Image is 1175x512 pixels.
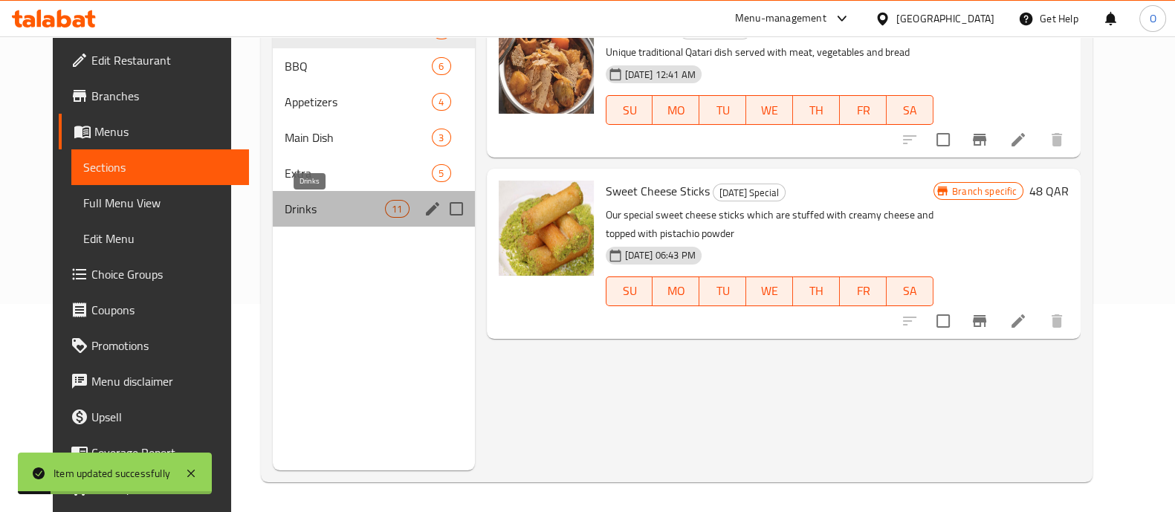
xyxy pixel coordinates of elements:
[386,202,408,216] span: 11
[71,149,249,185] a: Sections
[285,129,433,146] span: Main Dish
[1029,19,1069,39] h6: 55 QAR
[59,256,249,292] a: Choice Groups
[653,276,699,306] button: MO
[59,363,249,399] a: Menu disclaimer
[273,48,475,84] div: BBQ6
[752,280,787,302] span: WE
[619,248,702,262] span: [DATE] 06:43 PM
[793,95,840,125] button: TH
[893,100,928,121] span: SA
[273,155,475,191] div: Extra5
[612,100,647,121] span: SU
[273,120,475,155] div: Main Dish3
[887,95,933,125] button: SA
[499,19,594,114] img: Thareed Meat
[606,206,933,243] p: Our special sweet cheese sticks which are stuffed with creamy cheese and topped with pistachio po...
[928,124,959,155] span: Select to update
[59,328,249,363] a: Promotions
[896,10,994,27] div: [GEOGRAPHIC_DATA]
[59,42,249,78] a: Edit Restaurant
[893,280,928,302] span: SA
[746,276,793,306] button: WE
[606,95,653,125] button: SU
[746,95,793,125] button: WE
[619,68,702,82] span: [DATE] 12:41 AM
[285,164,433,182] span: Extra
[946,184,1023,198] span: Branch specific
[91,372,237,390] span: Menu disclaimer
[433,95,450,109] span: 4
[606,43,933,62] p: Unique traditional Qatari dish served with meat, vegetables and bread
[846,280,881,302] span: FR
[606,276,653,306] button: SU
[713,184,785,201] span: [DATE] Special
[59,399,249,435] a: Upsell
[91,444,237,461] span: Coverage Report
[799,280,834,302] span: TH
[699,95,746,125] button: TU
[94,123,237,140] span: Menus
[735,10,826,27] div: Menu-management
[91,337,237,354] span: Promotions
[285,200,386,218] span: Drinks
[91,87,237,105] span: Branches
[273,84,475,120] div: Appetizers4
[840,276,887,306] button: FR
[928,305,959,337] span: Select to update
[71,221,249,256] a: Edit Menu
[273,7,475,233] nav: Menu sections
[887,276,933,306] button: SA
[273,191,475,227] div: Drinks11edit
[91,408,237,426] span: Upsell
[606,180,710,202] span: Sweet Cheese Sticks
[91,301,237,319] span: Coupons
[433,166,450,181] span: 5
[421,198,444,220] button: edit
[285,57,433,75] span: BBQ
[59,292,249,328] a: Coupons
[385,200,409,218] div: items
[1149,10,1156,27] span: O
[1029,181,1069,201] h6: 48 QAR
[1039,303,1075,339] button: delete
[1009,131,1027,149] a: Edit menu item
[962,303,997,339] button: Branch-specific-item
[91,479,237,497] span: Grocery Checklist
[59,114,249,149] a: Menus
[83,194,237,212] span: Full Menu View
[54,465,170,482] div: Item updated successfully
[705,100,740,121] span: TU
[432,57,450,75] div: items
[71,185,249,221] a: Full Menu View
[612,280,647,302] span: SU
[59,78,249,114] a: Branches
[840,95,887,125] button: FR
[83,230,237,247] span: Edit Menu
[91,51,237,69] span: Edit Restaurant
[653,95,699,125] button: MO
[432,93,450,111] div: items
[91,265,237,283] span: Choice Groups
[705,280,740,302] span: TU
[83,158,237,176] span: Sections
[499,181,594,276] img: Sweet Cheese Sticks
[433,131,450,145] span: 3
[962,122,997,158] button: Branch-specific-item
[1039,122,1075,158] button: delete
[846,100,881,121] span: FR
[658,100,693,121] span: MO
[285,93,433,111] span: Appetizers
[713,184,786,201] div: Ramadan Special
[1009,312,1027,330] a: Edit menu item
[433,59,450,74] span: 6
[658,280,693,302] span: MO
[59,435,249,470] a: Coverage Report
[432,129,450,146] div: items
[752,100,787,121] span: WE
[799,100,834,121] span: TH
